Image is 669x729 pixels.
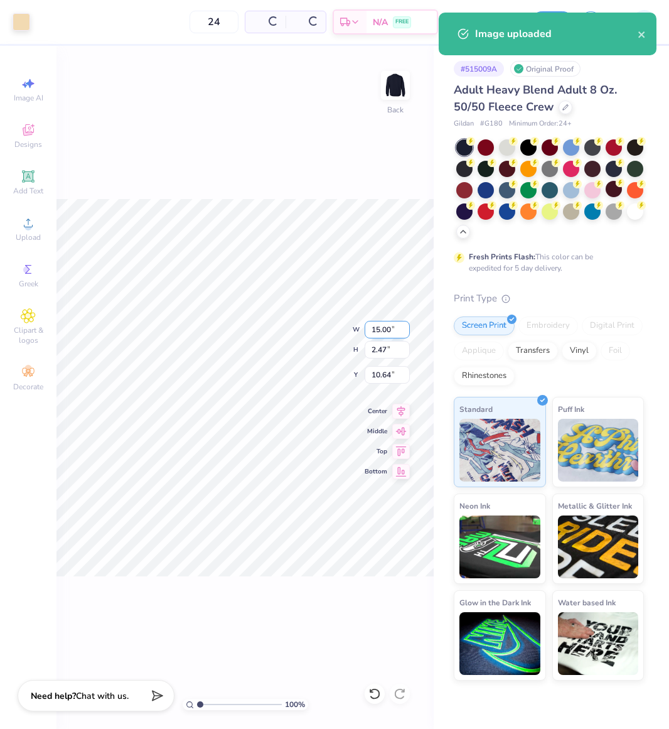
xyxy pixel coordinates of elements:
div: # 515009A [454,61,504,77]
div: Transfers [508,342,558,360]
span: # G180 [480,119,503,129]
span: Chat with us. [76,690,129,702]
span: Image AI [14,93,43,103]
input: – – [190,11,238,33]
span: Water based Ink [558,596,616,609]
span: 100 % [285,699,305,710]
span: Top [365,447,387,456]
div: Rhinestones [454,367,515,386]
span: Minimum Order: 24 + [509,119,572,129]
span: Upload [16,232,41,242]
img: Neon Ink [459,516,540,578]
span: FREE [395,18,409,26]
span: Neon Ink [459,499,490,512]
span: Center [365,407,387,416]
img: Glow in the Dark Ink [459,612,540,675]
span: Middle [365,427,387,436]
span: Standard [459,402,493,416]
span: Metallic & Glitter Ink [558,499,632,512]
img: Back [383,73,408,98]
span: Bottom [365,467,387,476]
div: Screen Print [454,316,515,335]
span: Designs [14,139,42,149]
div: Vinyl [562,342,597,360]
span: Add Text [13,186,43,196]
input: Untitled Design [463,9,525,35]
div: Image uploaded [475,26,638,41]
img: Metallic & Glitter Ink [558,516,639,578]
span: Glow in the Dark Ink [459,596,531,609]
strong: Need help? [31,690,76,702]
div: Back [387,104,404,116]
span: Greek [19,279,38,289]
img: Standard [459,419,540,482]
span: Adult Heavy Blend Adult 8 Oz. 50/50 Fleece Crew [454,82,617,114]
span: Puff Ink [558,402,584,416]
div: Print Type [454,291,644,306]
span: N/A [373,16,388,29]
img: Water based Ink [558,612,639,675]
img: Puff Ink [558,419,639,482]
div: Foil [601,342,630,360]
div: Applique [454,342,504,360]
div: This color can be expedited for 5 day delivery. [469,251,623,274]
strong: Fresh Prints Flash: [469,252,535,262]
span: Clipart & logos [6,325,50,345]
div: Digital Print [582,316,643,335]
div: Original Proof [510,61,581,77]
span: Decorate [13,382,43,392]
span: Gildan [454,119,474,129]
div: Embroidery [518,316,578,335]
button: close [638,26,646,41]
